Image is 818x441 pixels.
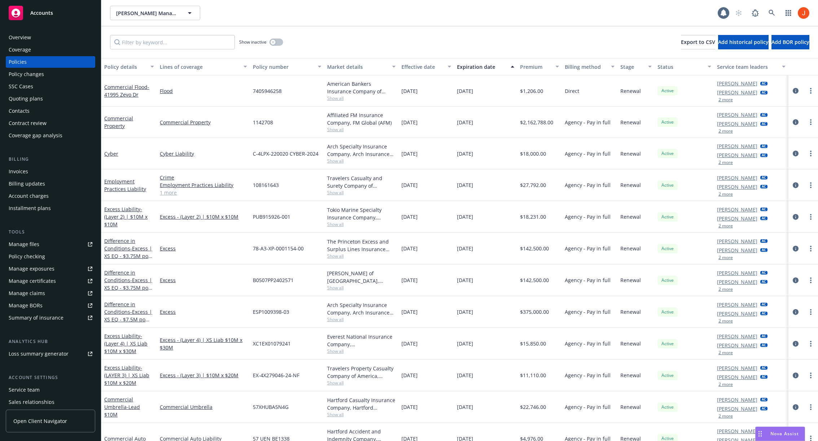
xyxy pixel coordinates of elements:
span: - Excess | XS EQ - $3.75M po $10M x $20M [104,245,152,267]
span: [DATE] [457,276,473,284]
span: Open Client Navigator [13,417,67,425]
span: Show all [327,221,396,227]
a: more [806,276,815,285]
div: Invoices [9,166,28,177]
div: Installment plans [9,202,51,214]
a: Crime [160,174,247,181]
a: [PERSON_NAME] [717,278,757,286]
span: Active [660,372,675,379]
a: Service team [6,384,95,396]
button: 2 more [718,98,733,102]
a: more [806,149,815,158]
span: [DATE] [457,87,473,95]
button: 2 more [718,160,733,165]
div: Everest National Insurance Company, [GEOGRAPHIC_DATA] [327,333,396,348]
div: Travelers Property Casualty Company of America, Travelers Insurance [327,365,396,380]
button: Billing method [562,58,617,75]
span: $142,500.00 [520,245,549,252]
a: Difference in Conditions [104,301,152,330]
span: Show all [327,95,396,101]
a: Excess - (Layer 4) | XS Liab $10M x $30M [160,336,247,351]
span: [DATE] [401,245,418,252]
div: Quoting plans [9,93,43,104]
span: $15,850.00 [520,340,546,347]
a: [PERSON_NAME] [717,373,757,381]
a: [PERSON_NAME] [717,80,757,87]
a: Contract review [6,117,95,129]
img: photo [798,7,809,19]
button: 2 more [718,129,733,133]
span: Show all [327,348,396,354]
a: Summary of insurance [6,312,95,324]
a: Excess [160,245,247,252]
a: Excess Liability [104,364,149,386]
div: Manage files [9,239,39,250]
a: Excess Liability [104,206,148,228]
div: Policy number [253,63,313,71]
span: $2,162,788.00 [520,119,553,126]
button: Status [655,58,714,75]
span: [DATE] [401,276,418,284]
div: Loss summary generator [9,348,69,360]
button: Export to CSV [681,35,715,49]
span: Show all [327,253,396,259]
span: Renewal [620,150,641,157]
span: [DATE] [457,213,473,220]
div: Tokio Marine Specialty Insurance Company, Philadelphia Insurance Companies [327,206,396,221]
a: Loss summary generator [6,348,95,360]
a: [PERSON_NAME] [717,310,757,317]
a: circleInformation [791,339,800,348]
a: Policy checking [6,251,95,262]
span: Renewal [620,340,641,347]
span: Add historical policy [718,39,769,45]
span: Show all [327,126,396,133]
a: SSC Cases [6,81,95,92]
span: Active [660,340,675,347]
span: Accounts [30,10,53,16]
div: Effective date [401,63,443,71]
a: [PERSON_NAME] [717,120,757,128]
button: Premium [517,58,562,75]
button: Stage [617,58,655,75]
a: Start snowing [731,6,746,20]
span: 7405946258 [253,87,282,95]
span: $11,110.00 [520,371,546,379]
div: Policy details [104,63,146,71]
div: Analytics hub [6,338,95,345]
span: EX-4X279046-24-NF [253,371,299,379]
a: [PERSON_NAME] [717,206,757,213]
span: Agency - Pay in full [565,308,611,316]
a: circleInformation [791,213,800,221]
a: Coverage [6,44,95,55]
span: [DATE] [401,308,418,316]
a: [PERSON_NAME] [717,183,757,191]
div: Overview [9,32,31,43]
span: Renewal [620,181,641,189]
div: Manage claims [9,288,45,299]
a: more [806,403,815,411]
span: 1142708 [253,119,273,126]
div: Policy changes [9,68,44,80]
a: Manage certificates [6,275,95,287]
span: 57XHUBA5N4G [253,403,289,411]
span: Renewal [620,276,641,284]
span: [DATE] [457,150,473,157]
div: Manage BORs [9,300,43,311]
span: 108161643 [253,181,279,189]
span: $142,500.00 [520,276,549,284]
div: Service team leaders [717,63,778,71]
a: [PERSON_NAME] [717,142,757,150]
a: more [806,181,815,190]
a: more [806,213,815,221]
div: Coverage gap analysis [9,130,62,141]
span: [DATE] [401,213,418,220]
button: Policy number [250,58,324,75]
span: ESP1009398-03 [253,308,289,316]
span: $27,792.00 [520,181,546,189]
div: Status [658,63,703,71]
span: $22,746.00 [520,403,546,411]
a: Invoices [6,166,95,177]
span: - Excess | XS EQ - $7.5M po $10M x $10M [104,308,152,330]
span: $1,206.00 [520,87,543,95]
span: Active [660,150,675,157]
